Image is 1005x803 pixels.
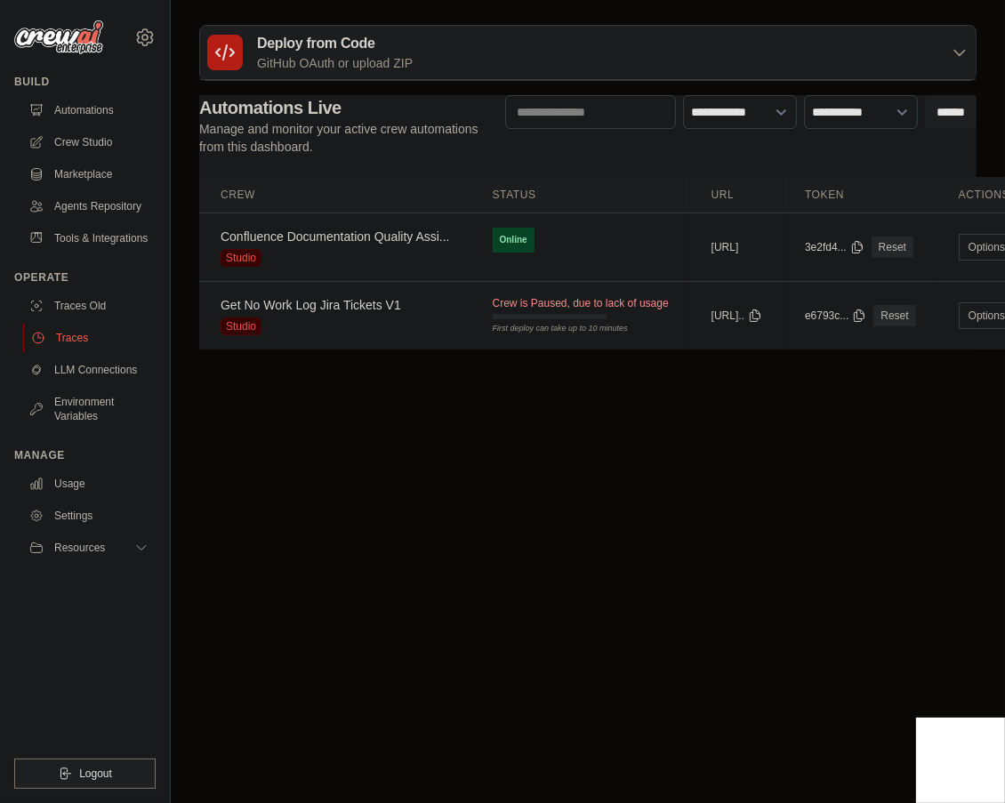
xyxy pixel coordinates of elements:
span: Resources [54,541,105,555]
a: Confluence Documentation Quality Assi... [221,229,450,244]
span: Studio [221,249,261,267]
span: Studio [221,317,261,335]
a: Environment Variables [21,388,156,430]
a: Marketplace [21,160,156,189]
h2: Automations Live [199,95,491,120]
span: Crew is Paused, due to lack of usage [493,296,669,310]
a: Crew Studio [21,128,156,157]
a: Agents Repository [21,192,156,221]
a: Tools & Integrations [21,224,156,253]
h3: Deploy from Code [257,33,413,54]
div: First deploy can take up to 10 minutes [493,323,607,335]
button: e6793c... [805,309,866,323]
div: Manage [14,448,156,462]
a: Traces Old [21,292,156,320]
th: URL [690,177,784,213]
th: Status [471,177,690,213]
a: Reset [872,237,913,258]
a: Reset [873,305,915,326]
p: Manage and monitor your active crew automations from this dashboard. [199,120,491,156]
p: GitHub OAuth or upload ZIP [257,54,413,72]
div: Build [14,75,156,89]
span: Online [493,228,535,253]
iframe: Chat Widget [916,718,1005,803]
th: Crew [199,177,471,213]
a: Get No Work Log Jira Tickets V1 [221,298,401,312]
a: Traces [23,324,157,352]
a: LLM Connections [21,356,156,384]
button: 3e2fd4... [805,240,864,254]
a: Settings [21,502,156,530]
th: Token [784,177,937,213]
a: Automations [21,96,156,124]
div: Operate [14,270,156,285]
button: Resources [21,534,156,562]
a: Usage [21,470,156,498]
img: Logo [14,20,103,54]
button: Logout [14,759,156,789]
span: Logout [79,767,112,781]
